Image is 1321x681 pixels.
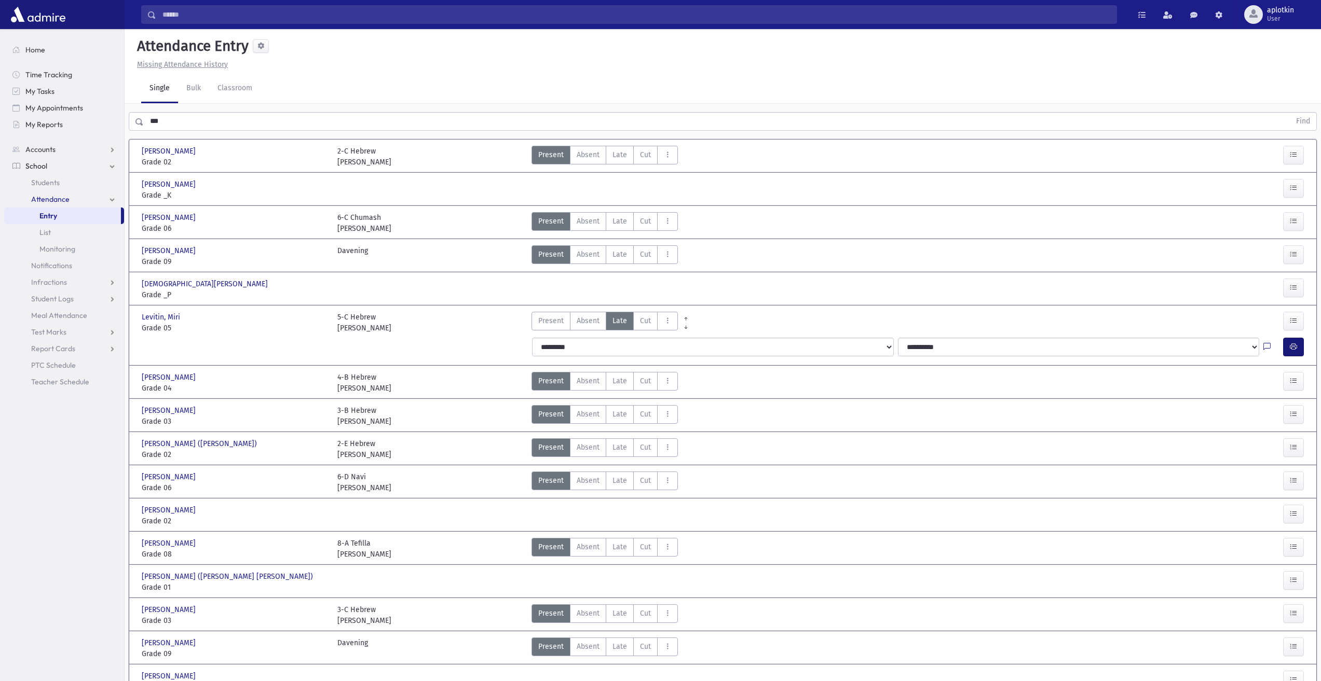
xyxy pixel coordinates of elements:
a: Test Marks [4,324,124,340]
input: Search [156,5,1116,24]
span: Cut [640,608,651,619]
span: Time Tracking [25,70,72,79]
span: My Appointments [25,103,83,113]
span: Absent [577,149,600,160]
span: Cut [640,475,651,486]
span: [PERSON_NAME] [142,505,198,516]
a: Attendance [4,191,124,207]
span: Absent [577,608,600,619]
span: Absent [577,475,600,486]
span: [PERSON_NAME] [142,212,198,223]
div: AttTypes [532,604,678,626]
a: List [4,224,124,241]
span: PTC Schedule [31,360,76,370]
a: My Appointments [4,100,124,116]
span: My Reports [25,120,63,129]
a: Meal Attendance [4,307,124,324]
a: My Reports [4,116,124,133]
span: Absent [577,541,600,552]
span: Grade 09 [142,648,327,659]
span: Late [612,442,627,453]
span: Absent [577,641,600,652]
a: Infractions [4,274,124,290]
span: Present [538,442,564,453]
span: Grade 03 [142,615,327,626]
span: Cut [640,376,651,386]
span: Grade 03 [142,416,327,427]
span: Grade 08 [142,549,327,560]
span: Home [25,45,45,54]
span: Absent [577,409,600,420]
a: Home [4,41,124,58]
span: Meal Attendance [31,311,87,320]
span: Grade 02 [142,449,327,460]
span: Late [612,216,627,227]
span: Present [538,541,564,552]
span: Grade 05 [142,323,327,333]
span: Grade _K [142,190,327,201]
span: Accounts [25,145,56,154]
span: Grade _P [142,289,327,300]
a: Students [4,174,124,191]
div: AttTypes [532,637,678,659]
a: Time Tracking [4,66,124,83]
span: User [1267,15,1294,23]
span: Infractions [31,277,67,287]
span: Attendance [31,194,70,204]
span: Cut [640,315,651,326]
span: Present [538,409,564,420]
span: Cut [640,249,651,260]
div: Davening [337,637,368,659]
div: AttTypes [532,471,678,493]
span: Absent [577,216,600,227]
a: PTC Schedule [4,357,124,373]
div: 5-C Hebrew [PERSON_NAME] [337,312,391,333]
div: AttTypes [532,538,678,560]
button: Find [1290,113,1316,130]
span: List [39,228,51,237]
a: School [4,158,124,174]
span: Cut [640,216,651,227]
span: Student Logs [31,294,74,303]
span: [PERSON_NAME] [142,637,198,648]
a: Bulk [178,74,209,103]
span: Present [538,149,564,160]
div: Davening [337,245,368,267]
div: 3-C Hebrew [PERSON_NAME] [337,604,391,626]
span: Late [612,149,627,160]
span: Grade 06 [142,482,327,493]
div: AttTypes [532,372,678,394]
span: [DEMOGRAPHIC_DATA][PERSON_NAME] [142,279,270,289]
a: Notifications [4,257,124,274]
span: Grade 09 [142,256,327,267]
span: Late [612,641,627,652]
span: School [25,161,47,171]
span: Absent [577,442,600,453]
span: [PERSON_NAME] [142,179,198,190]
span: Entry [39,211,57,220]
span: Absent [577,376,600,386]
span: Late [612,475,627,486]
div: AttTypes [532,438,678,460]
div: AttTypes [532,405,678,427]
span: [PERSON_NAME] [142,604,198,615]
span: Notifications [31,261,72,270]
span: Present [538,216,564,227]
span: Present [538,249,564,260]
div: 6-C Chumash [PERSON_NAME] [337,212,391,234]
div: AttTypes [532,312,678,333]
span: [PERSON_NAME] [142,372,198,383]
div: 2-E Hebrew [PERSON_NAME] [337,438,391,460]
span: Grade 02 [142,516,327,526]
div: 2-C Hebrew [PERSON_NAME] [337,146,391,168]
span: Late [612,409,627,420]
span: Cut [640,442,651,453]
a: Entry [4,207,121,224]
span: Grade 02 [142,157,327,168]
span: Late [612,249,627,260]
span: Present [538,315,564,326]
span: Absent [577,315,600,326]
span: Late [612,608,627,619]
div: 8-A Tefilla [PERSON_NAME] [337,538,391,560]
span: Late [612,541,627,552]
